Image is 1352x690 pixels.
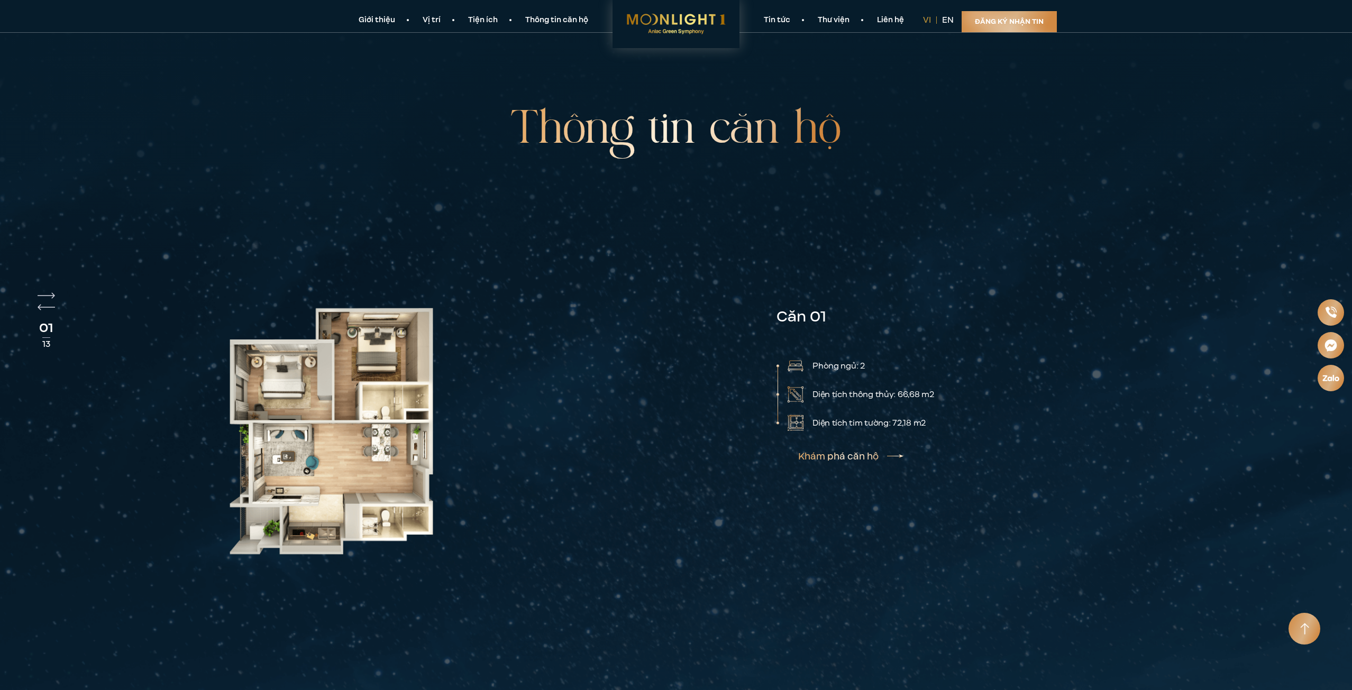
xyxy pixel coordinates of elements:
[1300,623,1309,635] img: Arrow icon
[804,15,863,26] a: Thư viện
[409,15,454,26] a: Vị trí
[454,15,511,26] a: Tiện ích
[38,318,55,337] div: 01
[1322,375,1339,381] img: Zalo icon
[511,15,602,26] a: Thông tin căn hộ
[863,15,918,26] a: Liên hệ
[1325,307,1336,318] img: Phone icon
[942,14,954,26] a: en
[345,15,409,26] a: Giới thiệu
[1324,339,1337,352] img: Messenger icon
[42,337,50,351] div: 13
[510,100,842,160] h2: Thông tin căn hộ
[962,11,1057,32] a: Đăng ký nhận tin
[923,14,931,26] a: vi
[750,15,804,26] a: Tin tức
[38,292,55,299] div: Next slide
